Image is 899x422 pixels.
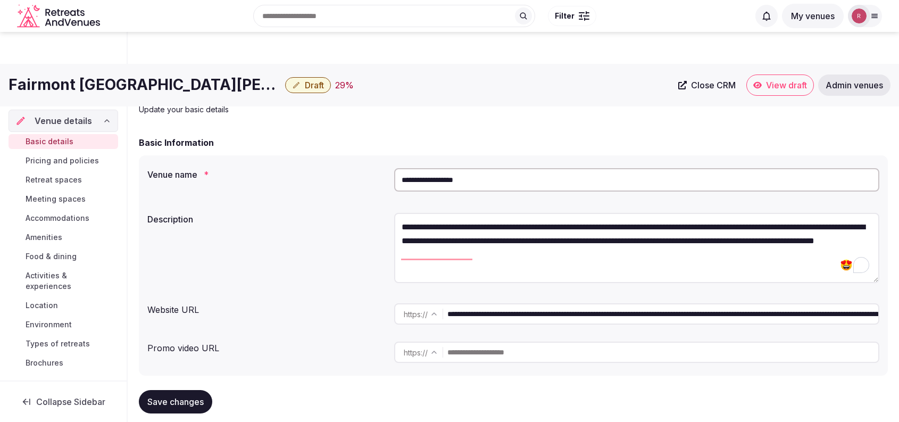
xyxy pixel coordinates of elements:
a: Meeting spaces [9,192,118,206]
a: View draft [746,75,814,96]
a: Ownership [9,377,118,399]
label: Description [147,215,386,224]
button: 29% [335,79,354,92]
a: Visit the homepage [17,4,102,28]
a: My venues [782,11,844,21]
h1: Fairmont [GEOGRAPHIC_DATA][PERSON_NAME] [9,75,281,95]
span: Types of retreats [26,338,90,349]
a: Pricing and policies [9,153,118,168]
span: Brochures [26,358,63,368]
a: Accommodations [9,211,118,226]
div: Promo video URL [147,337,386,354]
label: Venue name [147,170,386,179]
span: Meeting spaces [26,194,86,204]
span: Location [26,300,58,311]
button: Filter [548,6,596,26]
button: My venues [782,4,844,28]
span: View draft [766,80,807,90]
a: Close CRM [672,75,742,96]
div: 29 % [335,79,354,92]
h2: Basic Information [139,136,214,149]
span: Admin venues [826,80,883,90]
a: Food & dining [9,249,118,264]
textarea: To enrich screen reader interactions, please activate Accessibility in Grammarly extension settings [394,213,879,283]
a: Brochures [9,355,118,370]
a: Admin venues [818,75,890,96]
svg: Retreats and Venues company logo [17,4,102,28]
button: Collapse Sidebar [9,390,118,413]
p: Update your basic details [139,104,496,115]
a: Location [9,298,118,313]
a: Amenities [9,230,118,245]
span: Basic details [26,136,73,147]
div: Website URL [147,299,386,316]
span: Draft [305,80,324,90]
a: Basic details [9,134,118,149]
img: robiejavier [852,9,867,23]
span: Filter [555,11,575,21]
span: Amenities [26,232,62,243]
span: Pricing and policies [26,155,99,166]
span: Collapse Sidebar [36,396,105,407]
a: Types of retreats [9,336,118,351]
button: Save changes [139,390,212,413]
span: Environment [26,319,72,330]
a: Retreat spaces [9,172,118,187]
span: Food & dining [26,251,77,262]
button: Draft [285,77,331,93]
span: Close CRM [691,80,736,90]
a: Environment [9,317,118,332]
span: Activities & experiences [26,270,114,292]
span: Venue details [35,114,92,127]
span: Save changes [147,396,204,407]
span: Accommodations [26,213,89,224]
span: Retreat spaces [26,175,82,185]
a: Activities & experiences [9,268,118,294]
